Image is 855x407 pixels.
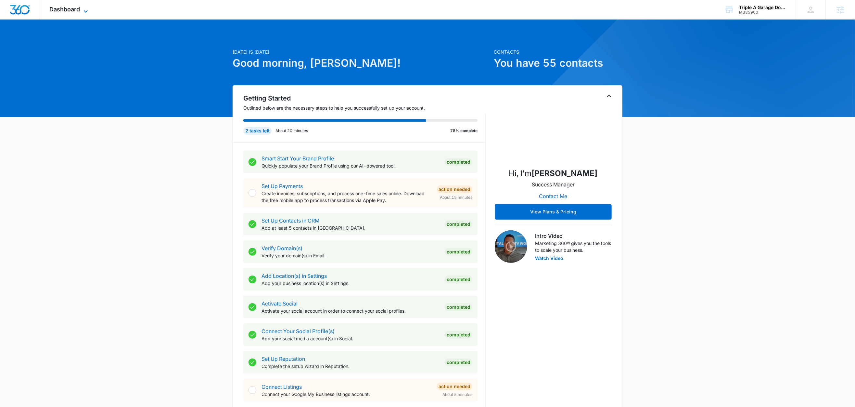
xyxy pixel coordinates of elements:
div: account name [739,5,786,10]
span: Dashboard [50,6,80,13]
p: 78% complete [450,128,478,134]
a: Activate Social [262,300,298,307]
button: Watch Video [535,256,563,261]
button: View Plans & Pricing [495,204,612,220]
img: Kadin Cathey [521,97,586,162]
div: Action Needed [437,383,472,390]
p: Verify your domain(s) in Email. [262,252,440,259]
a: Connect Listings [262,384,302,390]
a: Connect Your Social Profile(s) [262,328,335,334]
span: About 5 minutes [442,392,472,398]
img: Intro Video [495,230,527,263]
div: Action Needed [437,185,472,193]
a: Set Up Contacts in CRM [262,217,319,224]
button: Toggle Collapse [605,92,613,100]
p: Contacts [494,48,622,55]
p: Add your social media account(s) in Social. [262,335,440,342]
a: Set Up Reputation [262,356,305,362]
p: Quickly populate your Brand Profile using our AI-powered tool. [262,162,440,169]
p: Complete the setup wizard in Reputation. [262,363,440,370]
div: Completed [445,276,472,283]
p: Activate your social account in order to connect your social profiles. [262,307,440,314]
div: Completed [445,303,472,311]
strong: [PERSON_NAME] [532,169,598,178]
div: Completed [445,220,472,228]
p: Success Manager [532,181,575,188]
p: Hi, I'm [509,168,598,179]
p: Add at least 5 contacts in [GEOGRAPHIC_DATA]. [262,224,440,231]
a: Verify Domain(s) [262,245,302,251]
p: Connect your Google My Business listings account. [262,391,431,398]
div: Completed [445,331,472,339]
p: Create invoices, subscriptions, and process one-time sales online. Download the free mobile app t... [262,190,431,204]
div: 2 tasks left [243,127,272,135]
span: About 15 minutes [440,195,472,200]
a: Set Up Payments [262,183,303,189]
h1: Good morning, [PERSON_NAME]! [233,55,490,71]
a: Add Location(s) in Settings [262,273,327,279]
p: Marketing 360® gives you the tools to scale your business. [535,240,612,253]
div: Completed [445,359,472,366]
p: About 20 minutes [275,128,308,134]
div: Completed [445,248,472,256]
p: Add your business location(s) in Settings. [262,280,440,287]
h3: Intro Video [535,232,612,240]
button: Contact Me [533,188,574,204]
h1: You have 55 contacts [494,55,622,71]
p: [DATE] is [DATE] [233,48,490,55]
div: Completed [445,158,472,166]
h2: Getting Started [243,93,486,103]
div: account id [739,10,786,15]
a: Smart Start Your Brand Profile [262,155,334,162]
p: Outlined below are the necessary steps to help you successfully set up your account. [243,104,486,111]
